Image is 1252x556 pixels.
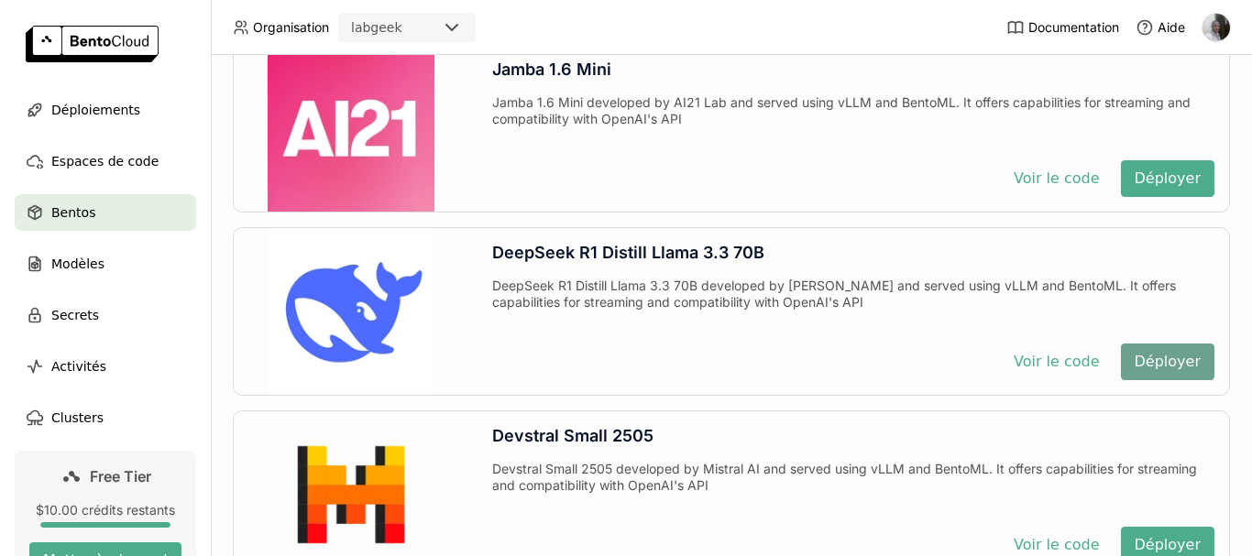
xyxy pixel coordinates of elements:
[51,253,104,275] span: Modèles
[492,461,1214,512] div: Devstral Small 2505 developed by Mistral AI and served using vLLM and BentoML. It offers capabili...
[492,278,1214,329] div: DeepSeek R1 Distill Llama 3.3 70B developed by [PERSON_NAME] and served using vLLM and BentoML. I...
[268,45,434,212] img: Jamba 1.6 Mini
[51,355,106,377] span: Activités
[29,502,181,518] div: $10.00 crédits restants
[15,297,196,333] a: Secrets
[492,94,1214,146] div: Jamba 1.6 Mini developed by AI21 Lab and served using vLLM and BentoML. It offers capabilities fo...
[1121,160,1214,197] button: Déployer
[15,143,196,180] a: Espaces de code
[492,243,1214,263] div: DeepSeek R1 Distill Llama 3.3 70B
[51,202,95,223] span: Bentos
[1028,19,1119,36] span: Documentation
[1000,160,1114,197] button: Voir le code
[492,60,1214,80] div: Jamba 1.6 Mini
[1203,14,1230,41] img: francis achi
[51,150,159,172] span: Espaces de code
[26,26,159,62] img: logo
[51,407,104,429] span: Clusters
[351,18,402,37] div: labgeek
[15,245,196,282] a: Modèles
[15,348,196,385] a: Activités
[15,92,196,128] a: Déploiements
[492,426,1214,446] div: Devstral Small 2505
[15,399,196,436] a: Clusters
[1136,18,1185,37] div: Aide
[1158,19,1185,36] span: Aide
[15,194,196,231] a: Bentos
[51,304,99,326] span: Secrets
[1006,18,1119,37] a: Documentation
[1121,343,1214,380] button: Déployer
[90,467,151,485] span: Free Tier
[51,99,140,121] span: Déploiements
[1000,343,1114,380] button: Voir le code
[253,19,329,36] span: Organisation
[404,19,406,38] input: Selected labgeek.
[268,228,434,395] img: DeepSeek R1 Distill Llama 3.3 70B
